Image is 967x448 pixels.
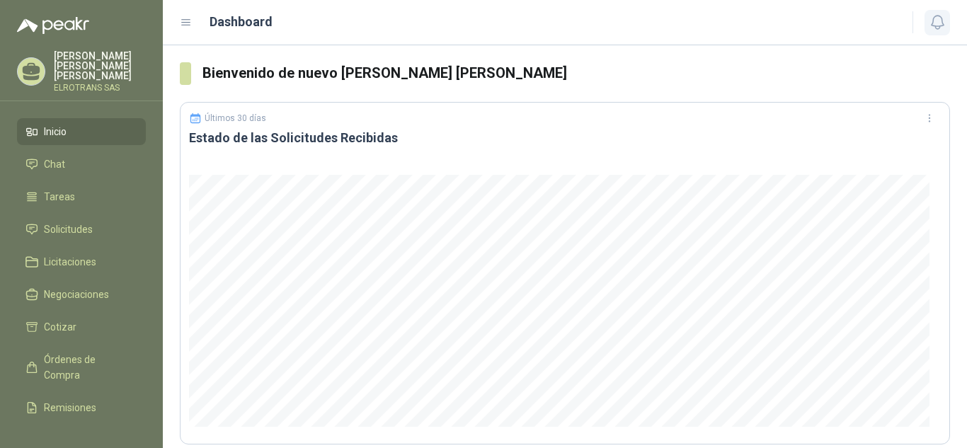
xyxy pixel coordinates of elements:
p: [PERSON_NAME] [PERSON_NAME] [PERSON_NAME] [54,51,146,81]
a: Chat [17,151,146,178]
span: Negociaciones [44,287,109,302]
img: Logo peakr [17,17,89,34]
p: Últimos 30 días [205,113,266,123]
span: Solicitudes [44,222,93,237]
span: Licitaciones [44,254,96,270]
h3: Bienvenido de nuevo [PERSON_NAME] [PERSON_NAME] [202,62,950,84]
span: Cotizar [44,319,76,335]
h1: Dashboard [210,12,273,32]
p: ELROTRANS SAS [54,84,146,92]
a: Licitaciones [17,248,146,275]
a: Tareas [17,183,146,210]
a: Negociaciones [17,281,146,308]
a: Inicio [17,118,146,145]
a: Remisiones [17,394,146,421]
a: Órdenes de Compra [17,346,146,389]
a: Solicitudes [17,216,146,243]
span: Remisiones [44,400,96,415]
span: Tareas [44,189,75,205]
span: Chat [44,156,65,172]
span: Inicio [44,124,67,139]
h3: Estado de las Solicitudes Recibidas [189,130,941,147]
a: Cotizar [17,314,146,340]
span: Órdenes de Compra [44,352,132,383]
